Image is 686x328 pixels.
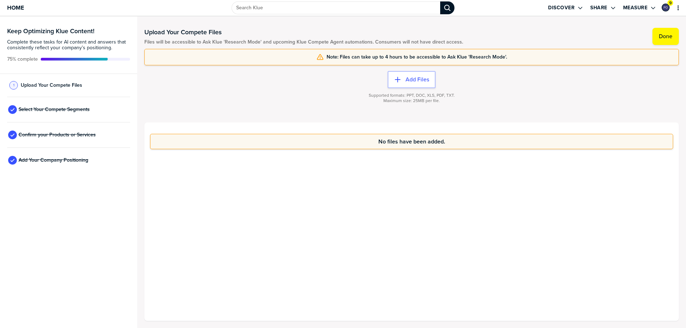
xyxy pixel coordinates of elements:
span: Files will be accessible to Ask Klue 'Research Mode' and upcoming Klue Compete Agent automations.... [144,39,463,45]
span: Add Your Company Positioning [19,157,88,163]
span: No files have been added. [378,138,445,145]
label: Discover [548,5,575,11]
span: Maximum size: 25MB per file. [383,98,440,104]
h3: Keep Optimizing Klue Content! [7,28,130,34]
span: Confirm your Products or Services [19,132,96,138]
label: Add Files [406,76,429,83]
img: ac7920bb307c6acd971e846d848d23b7-sml.png [662,4,669,11]
button: Add Files [388,71,436,88]
span: Upload Your Compete Files [21,82,82,88]
span: Home [7,5,24,11]
a: Edit Profile [661,3,670,12]
h1: Upload Your Compete Files [144,28,463,36]
input: Search Klue [232,1,440,14]
span: Note: Files can take up to 4 hours to be accessible to Ask Klue 'Research Mode'. [327,54,507,60]
span: Select Your Compete Segments [19,107,90,112]
span: Active [7,56,38,62]
button: Done [652,28,679,45]
div: Search Klue [440,1,454,14]
span: 1 [13,82,14,88]
div: Paul Osmond [662,4,670,11]
span: 9 [669,0,672,6]
span: Supported formats: PPT, DOC, XLS, PDF, TXT. [369,93,455,98]
span: Complete these tasks for AI content and answers that consistently reflect your company’s position... [7,39,130,51]
label: Share [590,5,607,11]
label: Measure [623,5,648,11]
label: Done [659,33,672,40]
